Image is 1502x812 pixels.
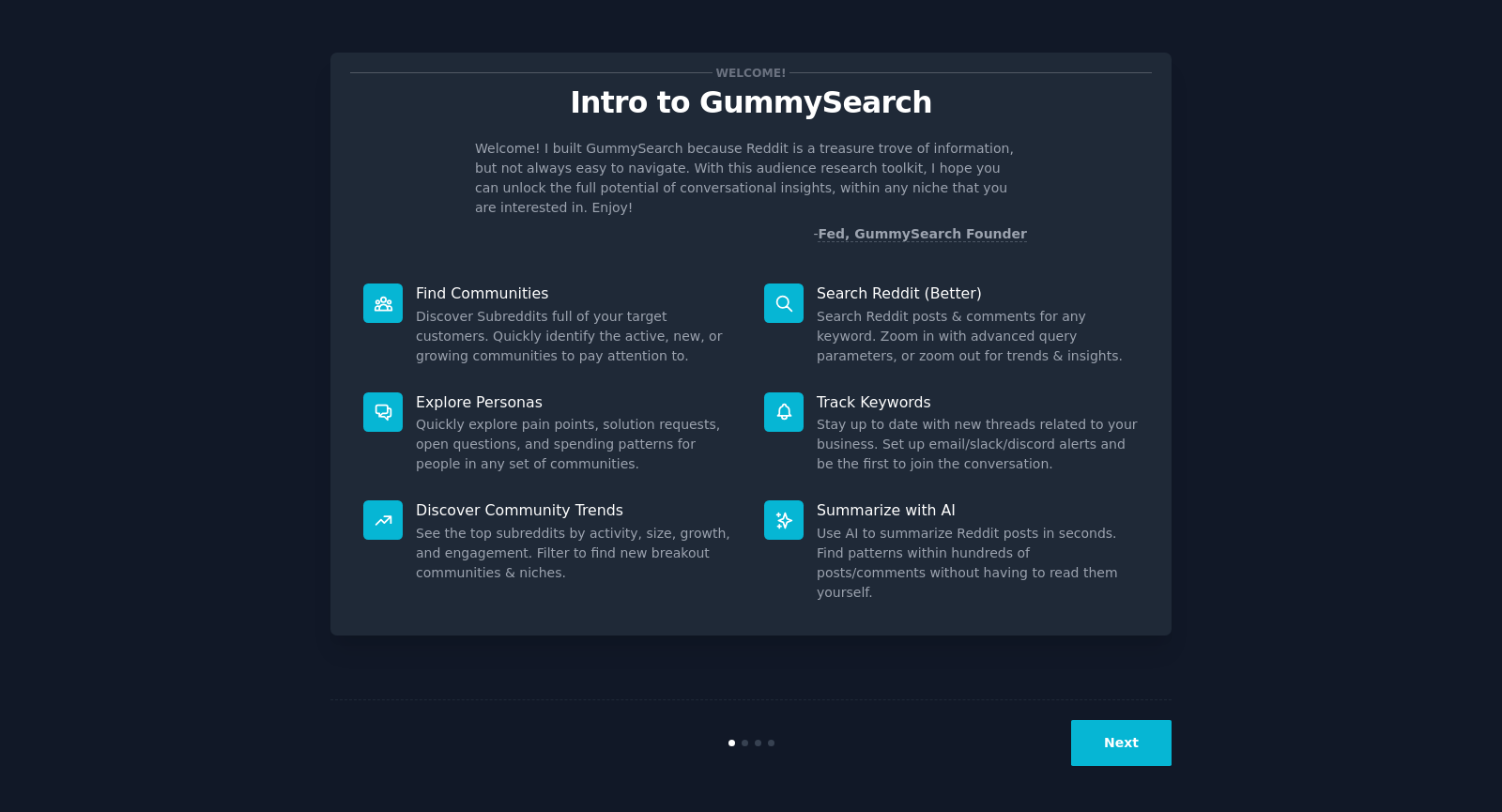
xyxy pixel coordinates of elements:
[416,283,738,303] p: Find Communities
[817,283,1139,303] p: Search Reddit (Better)
[818,226,1027,242] a: Fed, GummySearch Founder
[817,415,1139,474] dd: Stay up to date with new threads related to your business. Set up email/slack/discord alerts and ...
[817,307,1139,366] dd: Search Reddit posts & comments for any keyword. Zoom in with advanced query parameters, or zoom o...
[475,139,1027,218] p: Welcome! I built GummySearch because Reddit is a treasure trove of information, but not always ea...
[1071,720,1172,766] button: Next
[416,415,738,474] dd: Quickly explore pain points, solution requests, open questions, and spending patterns for people ...
[817,392,1139,412] p: Track Keywords
[416,392,738,412] p: Explore Personas
[416,307,738,366] dd: Discover Subreddits full of your target customers. Quickly identify the active, new, or growing c...
[416,500,738,520] p: Discover Community Trends
[817,524,1139,603] dd: Use AI to summarize Reddit posts in seconds. Find patterns within hundreds of posts/comments with...
[350,86,1152,119] p: Intro to GummySearch
[813,224,1027,244] div: -
[416,524,738,583] dd: See the top subreddits by activity, size, growth, and engagement. Filter to find new breakout com...
[817,500,1139,520] p: Summarize with AI
[713,63,789,83] span: Welcome!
